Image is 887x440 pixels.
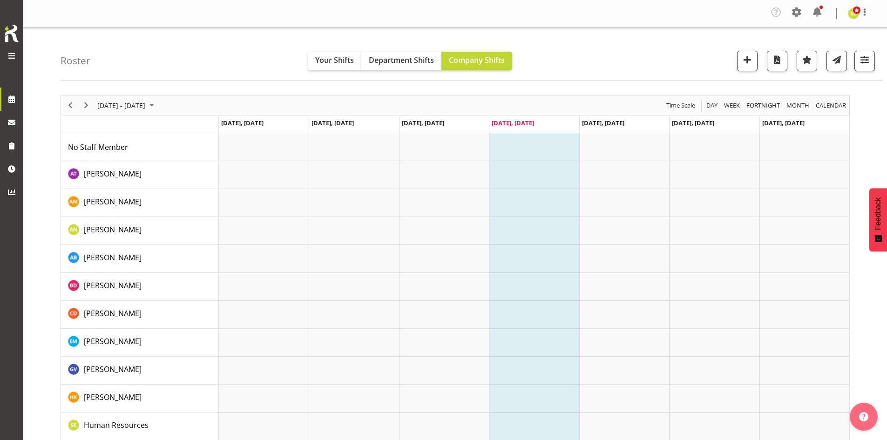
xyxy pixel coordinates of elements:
[869,188,887,251] button: Feedback - Show survey
[68,142,128,153] a: No Staff Member
[762,119,805,127] span: [DATE], [DATE]
[61,273,219,301] td: Beata Danielek resource
[96,100,158,111] button: August 25 - 31, 2025
[705,100,719,111] button: Timeline Day
[84,420,149,431] a: Human Resources
[78,95,94,115] div: Next
[84,308,142,318] span: [PERSON_NAME]
[64,100,77,111] button: Previous
[61,329,219,357] td: Emily Marfell resource
[848,8,859,19] img: sarah-edwards11800.jpg
[441,52,512,70] button: Company Shifts
[84,392,142,403] a: [PERSON_NAME]
[84,168,142,179] a: [PERSON_NAME]
[62,95,78,115] div: Previous
[61,55,90,66] h4: Roster
[814,100,848,111] button: Month
[854,51,875,71] button: Filter Shifts
[449,55,505,65] span: Company Shifts
[80,100,93,111] button: Next
[61,301,219,329] td: Cordelia Davies resource
[402,119,444,127] span: [DATE], [DATE]
[815,100,847,111] span: calendar
[672,119,714,127] span: [DATE], [DATE]
[61,357,219,385] td: Gloria Varghese resource
[2,23,21,44] img: Rosterit icon logo
[68,142,128,152] span: No Staff Member
[874,197,882,230] span: Feedback
[705,100,718,111] span: Day
[96,100,146,111] span: [DATE] - [DATE]
[797,51,817,71] button: Highlight an important date within the roster.
[665,100,697,111] button: Time Scale
[745,100,781,111] span: Fortnight
[492,119,534,127] span: [DATE], [DATE]
[723,100,741,111] span: Week
[84,420,149,430] span: Human Resources
[84,392,142,402] span: [PERSON_NAME]
[84,280,142,291] a: [PERSON_NAME]
[308,52,361,70] button: Your Shifts
[767,51,787,71] button: Download a PDF of the roster according to the set date range.
[785,100,811,111] button: Timeline Month
[84,252,142,263] a: [PERSON_NAME]
[859,412,868,421] img: help-xxl-2.png
[582,119,624,127] span: [DATE], [DATE]
[665,100,696,111] span: Time Scale
[745,100,782,111] button: Fortnight
[84,336,142,347] a: [PERSON_NAME]
[84,196,142,207] a: [PERSON_NAME]
[61,189,219,217] td: Alexandra Madigan resource
[369,55,434,65] span: Department Shifts
[785,100,810,111] span: Month
[61,133,219,161] td: No Staff Member resource
[361,52,441,70] button: Department Shifts
[61,217,219,245] td: Alysia Newman-Woods resource
[61,245,219,273] td: Andrew Brooks resource
[84,336,142,346] span: [PERSON_NAME]
[221,119,264,127] span: [DATE], [DATE]
[311,119,354,127] span: [DATE], [DATE]
[84,224,142,235] a: [PERSON_NAME]
[826,51,847,71] button: Send a list of all shifts for the selected filtered period to all rostered employees.
[737,51,758,71] button: Add a new shift
[84,364,142,374] span: [PERSON_NAME]
[61,161,219,189] td: Agnes Tyson resource
[61,385,219,413] td: Hayley Keown resource
[84,308,142,319] a: [PERSON_NAME]
[723,100,742,111] button: Timeline Week
[84,169,142,179] span: [PERSON_NAME]
[84,364,142,375] a: [PERSON_NAME]
[315,55,354,65] span: Your Shifts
